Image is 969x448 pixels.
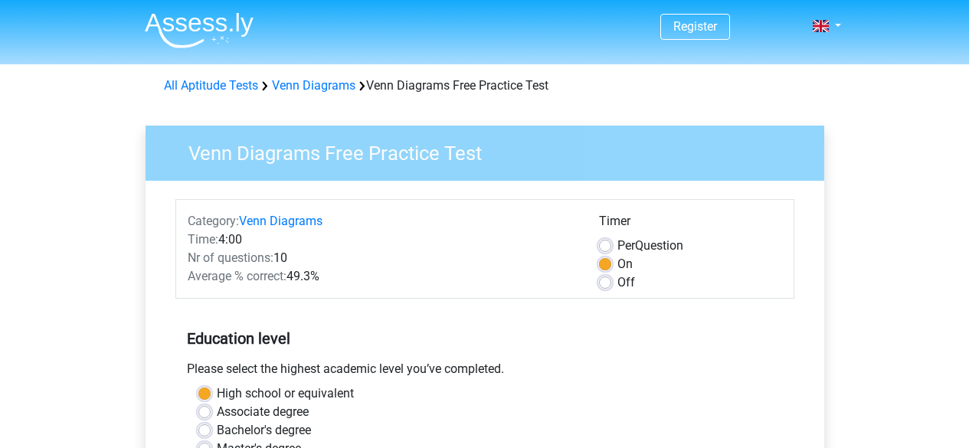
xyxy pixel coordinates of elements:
span: Category: [188,214,239,228]
div: 4:00 [176,231,588,249]
h3: Venn Diagrams Free Practice Test [170,136,813,165]
a: All Aptitude Tests [164,78,258,93]
span: Nr of questions: [188,250,273,265]
a: Venn Diagrams [239,214,322,228]
div: Venn Diagrams Free Practice Test [158,77,812,95]
div: Please select the highest academic level you’ve completed. [175,360,794,384]
label: Off [617,273,635,292]
a: Register [673,19,717,34]
img: Assessly [145,12,254,48]
span: Time: [188,232,218,247]
label: Bachelor's degree [217,421,311,440]
span: Per [617,238,635,253]
label: Question [617,237,683,255]
a: Venn Diagrams [272,78,355,93]
label: High school or equivalent [217,384,354,403]
div: Timer [599,212,782,237]
span: Average % correct: [188,269,286,283]
div: 49.3% [176,267,588,286]
h5: Education level [187,323,783,354]
label: Associate degree [217,403,309,421]
div: 10 [176,249,588,267]
label: On [617,255,633,273]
